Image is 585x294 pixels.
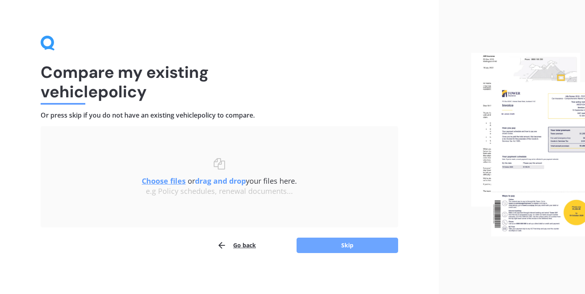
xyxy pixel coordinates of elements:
img: files.webp [471,53,585,236]
u: Choose files [142,176,186,186]
span: or your files here. [142,176,297,186]
h1: Compare my existing vehicle policy [41,62,398,101]
button: Go back [217,237,256,253]
div: e.g Policy schedules, renewal documents... [57,187,382,196]
button: Skip [297,238,398,253]
b: drag and drop [195,176,246,186]
h4: Or press skip if you do not have an existing vehicle policy to compare. [41,111,398,120]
